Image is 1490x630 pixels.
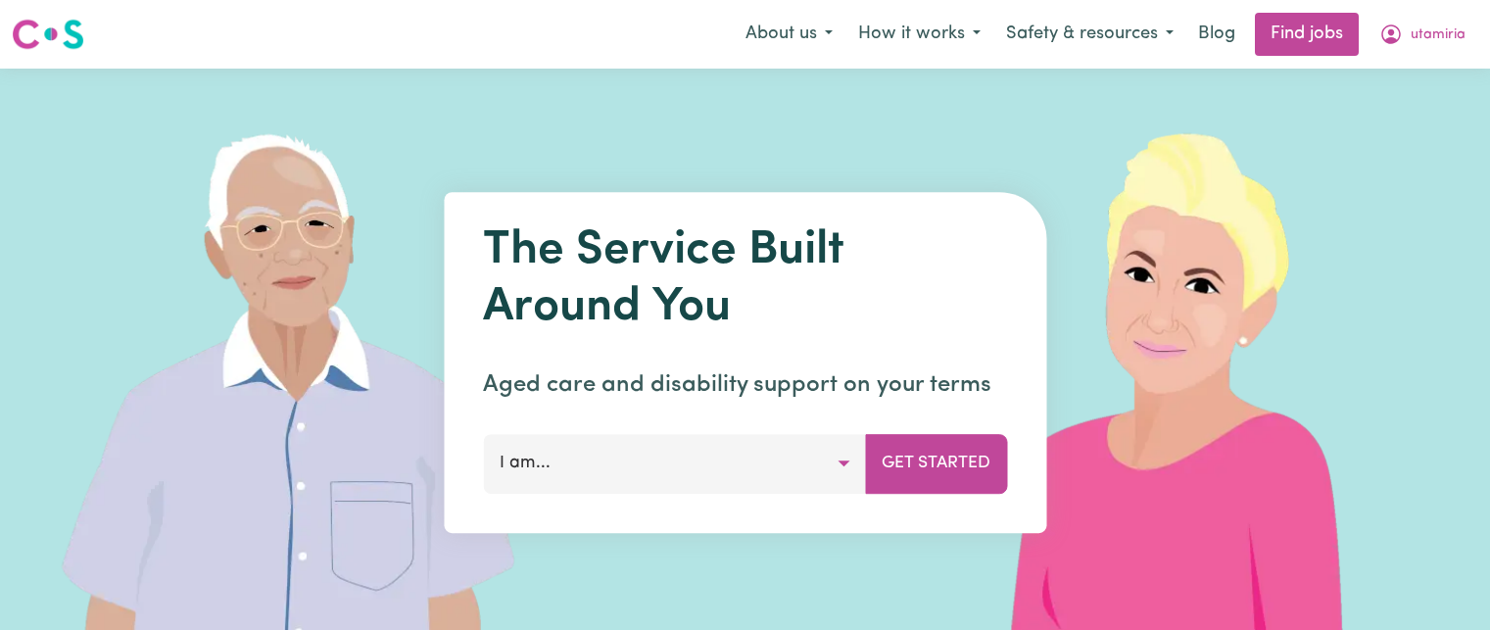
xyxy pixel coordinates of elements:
button: Get Started [865,434,1007,493]
a: Find jobs [1255,13,1359,56]
span: utamiria [1411,24,1466,46]
button: I am... [483,434,866,493]
h1: The Service Built Around You [483,223,1007,336]
button: How it works [845,14,993,55]
button: My Account [1367,14,1478,55]
img: Careseekers logo [12,17,84,52]
button: Safety & resources [993,14,1186,55]
p: Aged care and disability support on your terms [483,367,1007,403]
a: Careseekers logo [12,12,84,57]
button: About us [733,14,845,55]
a: Blog [1186,13,1247,56]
